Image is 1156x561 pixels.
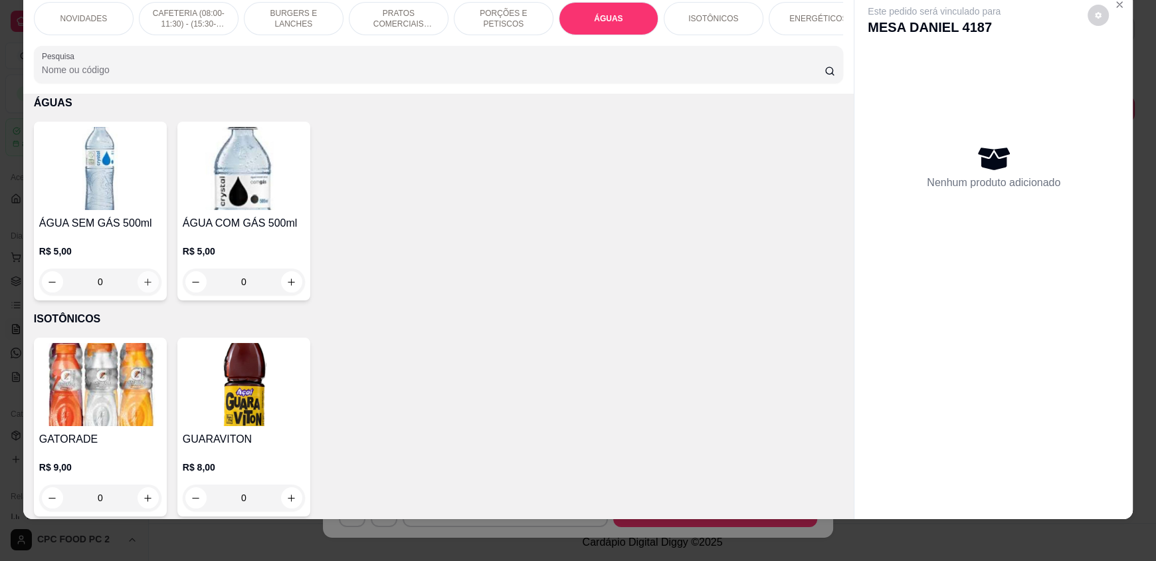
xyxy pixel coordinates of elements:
h4: ÁGUA SEM GÁS 500ml [39,215,161,231]
h4: GUARAVITON [183,431,305,447]
p: R$ 5,00 [183,245,305,258]
p: ÁGUAS [34,95,843,111]
img: product-image [183,127,305,210]
h4: ÁGUA COM GÁS 500ml [183,215,305,231]
p: R$ 5,00 [39,245,161,258]
p: NOVIDADES [60,13,107,24]
p: ENERGÉTICOS [789,13,847,24]
button: decrease-product-quantity [42,271,63,292]
label: Pesquisa [42,51,79,62]
button: increase-product-quantity [138,487,159,508]
input: Pesquisa [42,63,825,76]
p: CAFETERIA (08:00-11:30) - (15:30-18:00) [150,8,227,29]
button: decrease-product-quantity [185,487,207,508]
p: ISOTÔNICOS [688,13,738,24]
button: increase-product-quantity [138,271,159,292]
button: decrease-product-quantity [42,487,63,508]
p: Nenhum produto adicionado [927,175,1060,191]
p: ISOTÔNICOS [34,311,843,327]
img: product-image [39,127,161,210]
p: Este pedido será vinculado para [868,5,1001,18]
p: ÁGUAS [594,13,623,24]
img: product-image [183,343,305,426]
p: R$ 8,00 [183,461,305,474]
button: decrease-product-quantity [1088,5,1109,26]
h4: GATORADE [39,431,161,447]
button: increase-product-quantity [281,487,302,508]
p: PRATOS COMERCIAIS (11:30-15:30) [360,8,437,29]
button: decrease-product-quantity [185,271,207,292]
p: MESA DANIEL 4187 [868,18,1001,37]
button: increase-product-quantity [281,271,302,292]
p: R$ 9,00 [39,461,161,474]
p: BURGERS E LANCHES [255,8,332,29]
p: PORÇÕES E PETISCOS [465,8,542,29]
img: product-image [39,343,161,426]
